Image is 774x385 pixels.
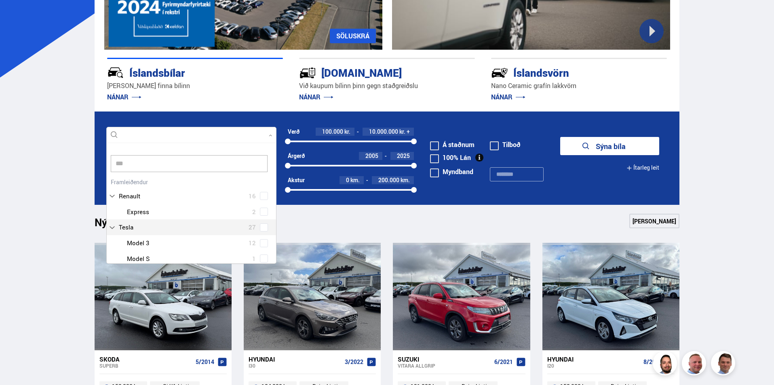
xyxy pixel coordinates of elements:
[365,152,378,160] span: 2005
[712,352,736,377] img: FbJEzSuNWCJXmdc-.webp
[119,221,133,233] span: Tesla
[491,64,508,81] img: -Svtn6bYgwAsiwNX.svg
[288,128,299,135] div: Verð
[107,93,141,101] a: NÁNAR
[430,141,475,148] label: Á staðnum
[398,356,491,363] div: Suzuki
[95,216,159,233] h1: Nýtt á skrá
[252,253,256,265] span: 1
[401,177,410,183] span: km.
[399,128,405,135] span: kr.
[288,177,305,183] div: Akstur
[547,356,640,363] div: Hyundai
[494,359,513,365] span: 6/2021
[430,154,471,161] label: 100% Lán
[378,176,399,184] span: 200.000
[249,190,256,202] span: 16
[350,177,360,183] span: km.
[547,363,640,368] div: i20
[490,141,521,148] label: Tilboð
[107,81,283,90] p: [PERSON_NAME] finna bílinn
[430,168,473,175] label: Myndband
[491,65,638,79] div: Íslandsvörn
[107,65,254,79] div: Íslandsbílar
[398,363,491,368] div: Vitara ALLGRIP
[196,359,214,365] span: 5/2014
[643,359,662,365] span: 8/2021
[491,93,525,101] a: NÁNAR
[99,363,192,368] div: Superb
[6,3,31,27] button: Opna LiveChat spjallviðmót
[99,356,192,363] div: Skoda
[299,81,475,90] p: Við kaupum bílinn þinn gegn staðgreiðslu
[299,93,333,101] a: NÁNAR
[249,237,256,249] span: 12
[491,81,667,90] p: Nano Ceramic grafín lakkvörn
[345,359,363,365] span: 3/2022
[330,29,376,43] a: SÖLUSKRÁ
[249,363,342,368] div: i30
[654,352,678,377] img: nhp88E3Fdnt1Opn2.png
[252,206,256,218] span: 2
[626,159,659,177] button: Ítarleg leit
[249,356,342,363] div: Hyundai
[560,137,659,155] button: Sýna bíla
[344,128,350,135] span: kr.
[288,153,305,159] div: Árgerð
[397,152,410,160] span: 2025
[299,65,446,79] div: [DOMAIN_NAME]
[322,128,343,135] span: 100.000
[629,214,679,228] a: [PERSON_NAME]
[107,64,124,81] img: JRvxyua_JYH6wB4c.svg
[407,128,410,135] span: +
[369,128,398,135] span: 10.000.000
[683,352,707,377] img: siFngHWaQ9KaOqBr.png
[249,221,256,233] span: 27
[299,64,316,81] img: tr5P-W3DuiFaO7aO.svg
[346,176,349,184] span: 0
[119,190,140,202] span: Renault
